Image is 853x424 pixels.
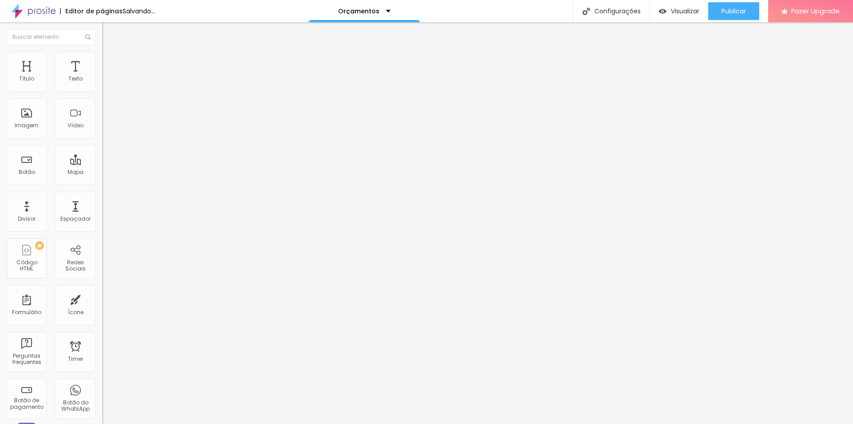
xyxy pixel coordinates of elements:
[12,309,41,315] div: Formulário
[9,353,44,366] div: Perguntas frequentes
[123,8,155,14] div: Salvando...
[338,8,379,14] p: Orçamentos
[68,122,84,129] div: Vídeo
[650,2,708,20] button: Visualizar
[68,309,84,315] div: Ícone
[721,8,746,15] span: Publicar
[58,259,93,272] div: Redes Sociais
[60,216,91,222] div: Espaçador
[85,34,91,40] img: Icone
[68,76,83,82] div: Texto
[582,8,590,15] img: Icone
[9,259,44,272] div: Código HTML
[9,397,44,410] div: Botão de pagamento
[58,400,93,412] div: Botão do WhatsApp
[68,169,84,175] div: Mapa
[7,29,96,45] input: Buscar elemento
[19,76,34,82] div: Título
[68,356,83,362] div: Timer
[659,8,666,15] img: view-1.svg
[102,22,853,424] iframe: Editor
[18,216,36,222] div: Divisor
[671,8,699,15] span: Visualizar
[708,2,759,20] button: Publicar
[15,122,39,129] div: Imagem
[60,8,123,14] div: Editor de páginas
[791,7,840,15] span: Fazer Upgrade
[19,169,35,175] div: Botão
